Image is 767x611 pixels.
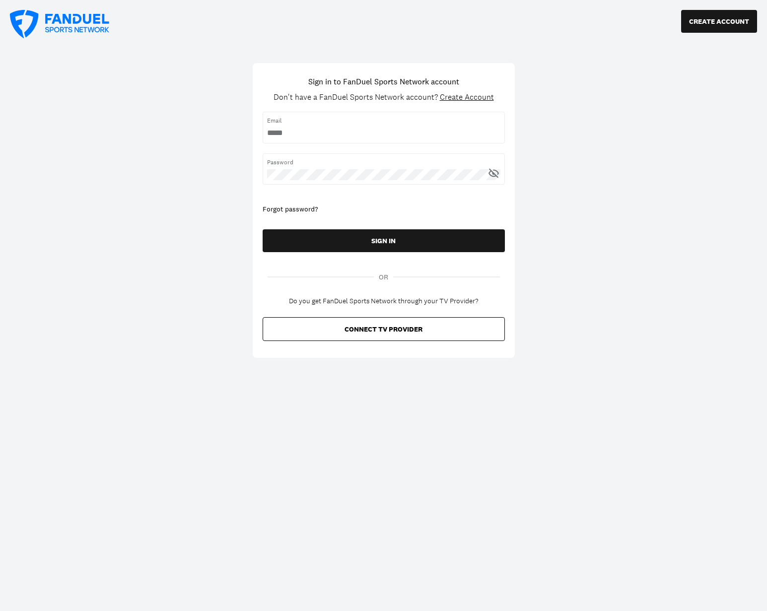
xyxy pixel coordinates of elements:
[289,297,478,306] div: Do you get FanDuel Sports Network through your TV Provider?
[308,75,459,87] h1: Sign in to FanDuel Sports Network account
[681,10,757,33] button: CREATE ACCOUNT
[267,158,500,167] span: Password
[440,92,494,102] span: Create Account
[263,204,505,214] div: Forgot password?
[263,229,505,252] button: SIGN IN
[263,317,505,341] button: CONNECT TV PROVIDER
[267,116,500,125] span: Email
[379,272,388,282] span: OR
[274,92,494,102] div: Don't have a FanDuel Sports Network account?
